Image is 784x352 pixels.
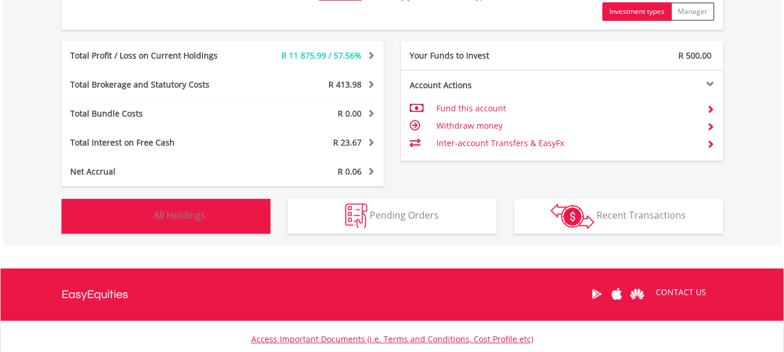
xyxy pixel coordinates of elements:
[62,79,250,90] div: Total Brokerage and Statutory Costs
[251,333,533,344] a: Access Important Documents (i.e. Terms and Conditions, Cost Profile etc)
[602,2,671,21] button: Investment types
[62,50,250,61] div: Total Profit / Loss on Current Holdings
[154,209,205,222] span: All Holdings
[345,204,367,228] img: pending_instructions-wht.png
[127,204,151,228] img: holdings-wht.png
[401,50,562,61] div: Your Funds to Invest
[370,209,439,222] span: Pending Orders
[607,276,627,312] a: Apple
[62,166,250,177] div: Net Accrual
[62,108,250,119] div: Total Bundle Costs
[671,2,714,21] button: Manager
[678,50,711,61] span: R 500.00
[62,199,270,234] button: All Holdings
[436,117,697,135] td: Withdraw money
[338,166,362,177] span: R 0.06
[288,199,497,234] button: Pending Orders
[436,100,697,117] td: Fund this account
[401,79,562,91] div: Account Actions
[597,209,686,222] span: Recent Transactions
[281,50,362,61] span: R 11 875.99 / 57.56%
[551,204,594,229] img: transactions-zar-wht.png
[338,108,362,119] span: R 0.00
[587,276,607,312] a: Google Play
[328,79,362,90] span: R 413.98
[62,137,250,148] div: Total Interest on Free Cash
[514,199,723,234] button: Recent Transactions
[62,268,128,321] a: EasyEquities
[436,135,697,152] td: Inter-account Transfers & EasyFx
[333,137,362,148] span: R 23.67
[648,276,714,309] a: CONTACT US
[627,276,648,312] a: Huawei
